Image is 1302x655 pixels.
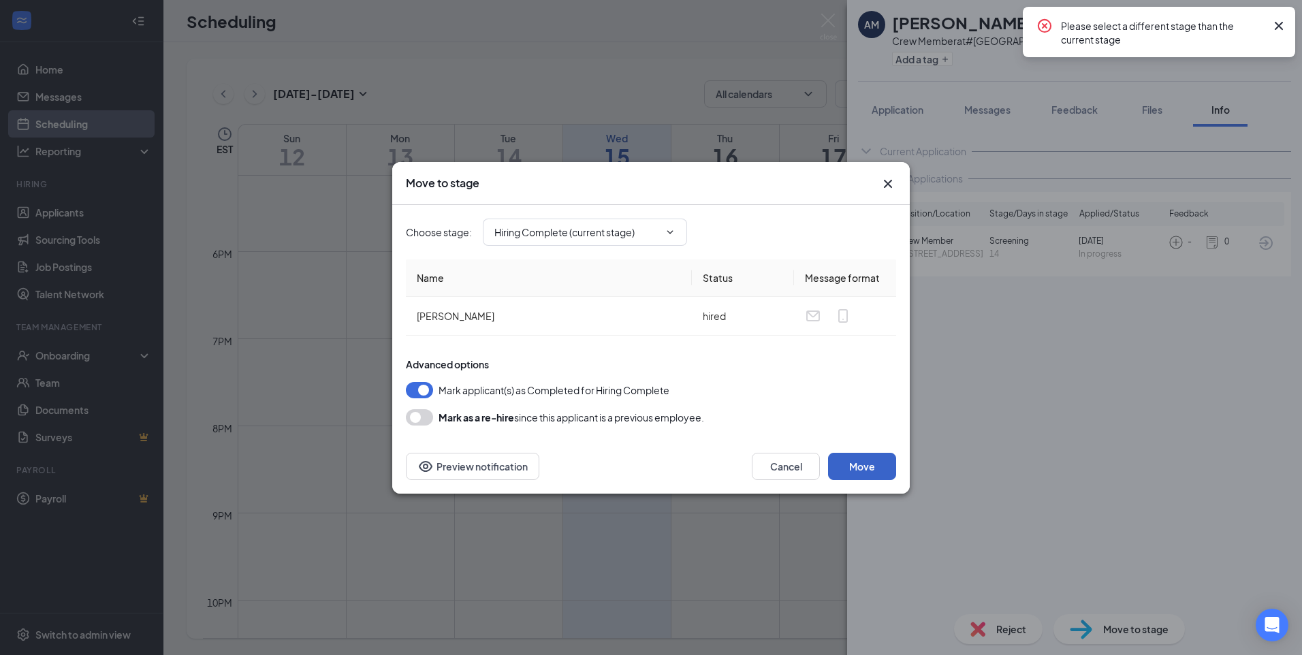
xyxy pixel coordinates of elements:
span: Choose stage : [406,225,472,240]
svg: Cross [1271,18,1287,34]
div: since this applicant is a previous employee. [439,409,704,426]
th: Name [406,259,692,297]
button: Cancel [752,453,820,480]
span: [PERSON_NAME] [417,310,494,322]
div: Please select a different stage than the current stage [1061,18,1265,46]
h3: Move to stage [406,176,479,191]
svg: CrossCircle [1036,18,1053,34]
span: Mark applicant(s) as Completed for Hiring Complete [439,382,669,398]
th: Status [692,259,794,297]
td: hired [692,297,794,336]
div: Advanced options [406,357,896,371]
button: Preview notificationEye [406,453,539,480]
button: Close [880,176,896,192]
b: Mark as a re-hire [439,411,514,424]
svg: Email [805,308,821,324]
div: Open Intercom Messenger [1256,609,1288,641]
svg: Cross [880,176,896,192]
svg: MobileSms [835,308,851,324]
th: Message format [794,259,896,297]
button: Move [828,453,896,480]
svg: Eye [417,458,434,475]
svg: ChevronDown [665,227,676,238]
